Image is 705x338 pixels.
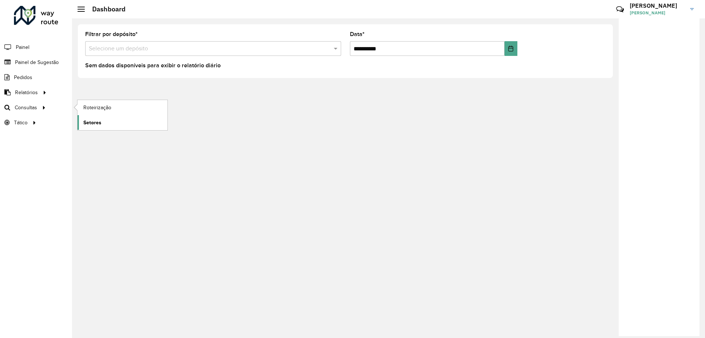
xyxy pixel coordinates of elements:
a: Contato Rápido [612,1,628,17]
a: Roteirização [77,100,167,115]
label: Sem dados disponíveis para exibir o relatório diário [85,61,221,70]
span: Consultas [15,104,37,111]
label: Filtrar por depósito [85,30,138,39]
span: Roteirização [83,104,111,111]
span: [PERSON_NAME] [630,10,685,16]
span: Painel [16,43,29,51]
span: Pedidos [14,74,32,81]
h2: Dashboard [85,5,126,13]
span: Painel de Sugestão [15,58,59,66]
a: Setores [77,115,167,130]
label: Data [350,30,365,39]
span: Relatórios [15,89,38,96]
button: Choose Date [505,41,517,56]
span: Setores [83,119,101,127]
h3: [PERSON_NAME] [630,2,685,9]
span: Tático [14,119,28,127]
